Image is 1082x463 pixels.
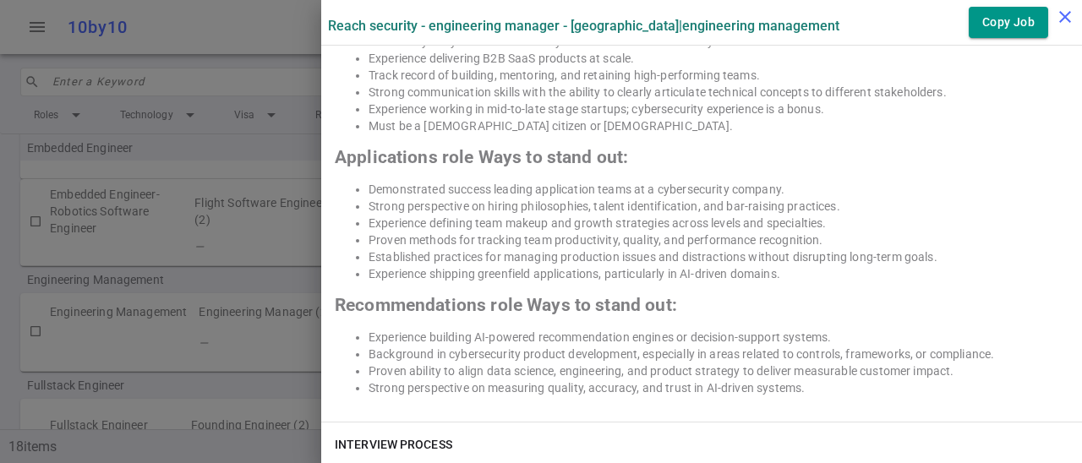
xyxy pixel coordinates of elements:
[369,362,1068,379] li: Proven ability to align data science, engineering, and product strategy to deliver measurable cus...
[369,346,1068,362] li: Background in cybersecurity product development, especially in areas related to controls, framewo...
[328,18,839,34] label: Reach Security - Engineering Manager - [GEOGRAPHIC_DATA] | Engineering Management
[369,117,1068,134] li: Must be a [DEMOGRAPHIC_DATA] citizen or [DEMOGRAPHIC_DATA].
[369,231,1068,248] li: Proven methods for tracking team productivity, quality, and performance recognition.
[969,7,1048,38] button: Copy Job
[369,265,1068,282] li: Experience shipping greenfield applications, particularly in AI-driven domains.
[369,101,1068,117] li: Experience working in mid-to-late stage startups; cybersecurity experience is a bonus.
[369,84,1068,101] li: Strong communication skills with the ability to clearly articulate technical concepts to differen...
[369,50,1068,67] li: Experience delivering B2B SaaS products at scale.
[369,215,1068,231] li: Experience defining team makeup and growth strategies across levels and specialties.
[369,198,1068,215] li: Strong perspective on hiring philosophies, talent identification, and bar-raising practices.
[369,329,1068,346] li: Experience building AI-powered recommendation engines or decision-support systems.
[369,181,1068,198] li: Demonstrated success leading application teams at a cybersecurity company.
[335,297,1068,313] h2: Recommendations role Ways to stand out:
[1055,7,1075,27] i: close
[369,248,1068,265] li: Established practices for managing production issues and distractions without disrupting long-ter...
[335,436,452,453] h6: INTERVIEW PROCESS
[335,149,1068,166] h2: Applications role Ways to stand out:
[369,67,1068,84] li: Track record of building, mentoring, and retaining high-performing teams.
[369,379,1068,396] li: Strong perspective on measuring quality, accuracy, and trust in AI-driven systems.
